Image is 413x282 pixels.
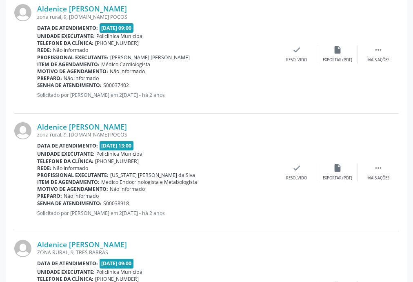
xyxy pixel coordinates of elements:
b: Motivo de agendamento: [37,68,108,75]
b: Unidade executante: [37,269,95,275]
span: Não informado [110,186,145,192]
b: Senha de atendimento: [37,200,102,207]
b: Profissional executante: [37,172,109,179]
span: Policlínica Municipal [96,150,144,157]
span: [PERSON_NAME] [PERSON_NAME] [110,54,190,61]
a: Aldenice [PERSON_NAME] [37,4,127,13]
i:  [374,45,383,54]
i: check [292,163,301,172]
span: [DATE] 09:00 [100,259,134,268]
div: Resolvido [286,57,307,63]
div: Mais ações [367,57,389,63]
b: Unidade executante: [37,150,95,157]
b: Telefone da clínica: [37,40,93,47]
i: insert_drive_file [333,163,342,172]
b: Telefone da clínica: [37,158,93,165]
div: Exportar (PDF) [323,175,352,181]
span: Não informado [110,68,145,75]
b: Unidade executante: [37,33,95,40]
p: Solicitado por [PERSON_NAME] em 2[DATE] - há 2 anos [37,92,276,98]
span: Não informado [53,47,88,54]
div: Mais ações [367,175,389,181]
span: Policlínica Municipal [96,269,144,275]
b: Rede: [37,165,51,172]
b: Data de atendimento: [37,25,98,31]
span: Médico Endocrinologista e Metabologista [101,179,197,186]
b: Item de agendamento: [37,179,100,186]
b: Data de atendimento: [37,260,98,267]
span: S00038918 [103,200,129,207]
b: Data de atendimento: [37,142,98,149]
span: Policlínica Municipal [96,33,144,40]
b: Senha de atendimento: [37,82,102,89]
a: Aldenice [PERSON_NAME] [37,240,127,249]
b: Profissional executante: [37,54,109,61]
b: Item de agendamento: [37,61,100,68]
i:  [374,163,383,172]
i: insert_drive_file [333,45,342,54]
span: S00037402 [103,82,129,89]
div: zona rural, 9, [DOMAIN_NAME] POCOS [37,13,276,20]
span: Médico Cardiologista [101,61,150,68]
div: Resolvido [286,175,307,181]
div: Exportar (PDF) [323,57,352,63]
div: ZONA RURAL, 9, TRES BARRAS [37,249,276,256]
b: Preparo: [37,75,62,82]
span: Não informado [64,192,99,199]
b: Rede: [37,47,51,54]
span: Não informado [64,75,99,82]
span: Não informado [53,165,88,172]
span: [US_STATE] [PERSON_NAME] da Slva [110,172,195,179]
span: [PHONE_NUMBER] [95,158,139,165]
img: img [14,122,31,139]
b: Preparo: [37,192,62,199]
b: Motivo de agendamento: [37,186,108,192]
img: img [14,240,31,257]
span: [PHONE_NUMBER] [95,40,139,47]
div: zona rural, 9, [DOMAIN_NAME] POCOS [37,131,276,138]
i: check [292,45,301,54]
p: Solicitado por [PERSON_NAME] em 2[DATE] - há 2 anos [37,210,276,217]
span: [DATE] 09:00 [100,23,134,33]
img: img [14,4,31,21]
span: [DATE] 13:00 [100,141,134,150]
a: Aldenice [PERSON_NAME] [37,122,127,131]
